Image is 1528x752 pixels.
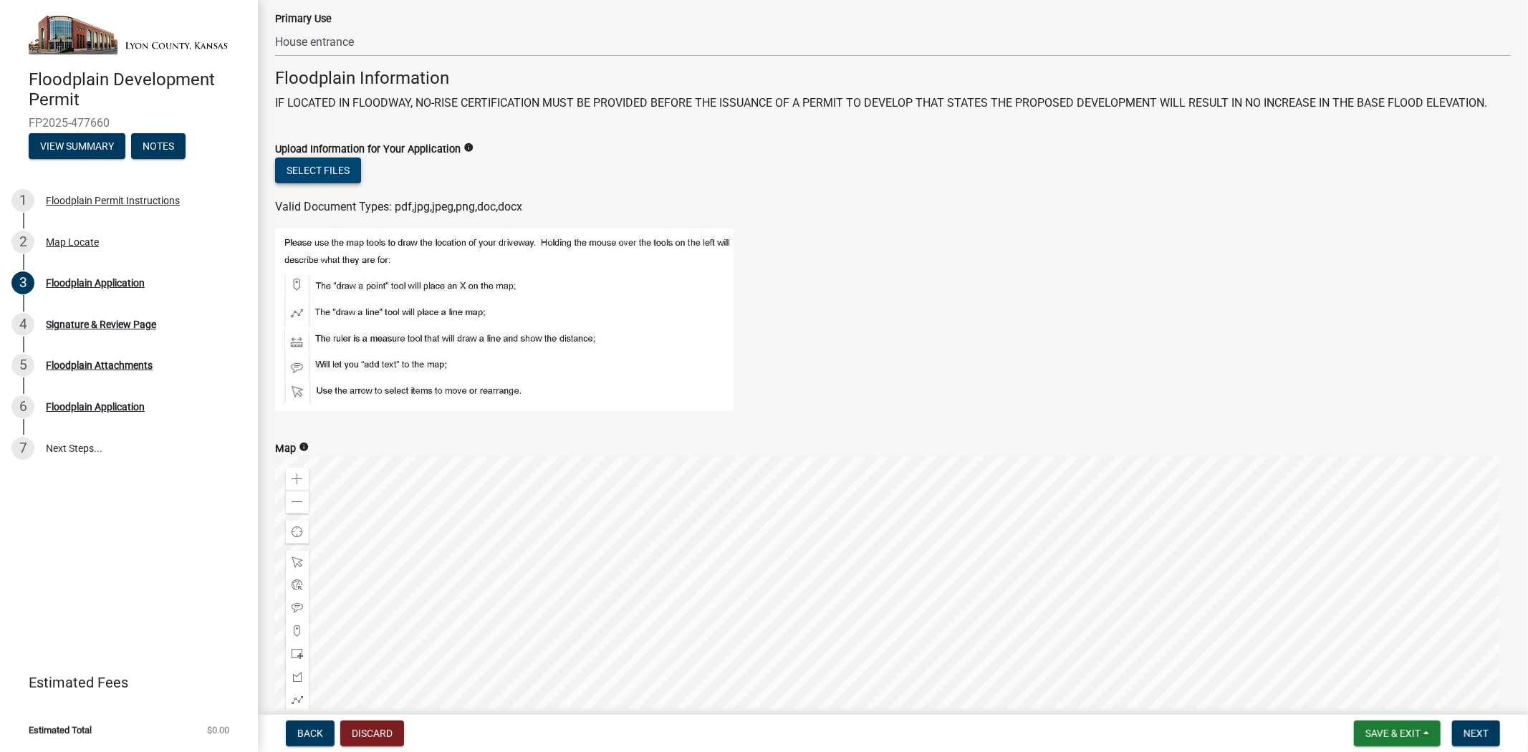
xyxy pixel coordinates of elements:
[275,200,522,213] span: Valid Document Types: pdf,jpg,jpeg,png,doc,docx
[46,402,145,412] div: Floodplain Application
[11,395,34,418] div: 6
[275,68,1511,89] h4: Floodplain Information
[275,158,361,183] button: Select files
[29,133,125,159] button: View Summary
[275,444,296,454] label: Map
[11,313,34,336] div: 4
[11,189,34,212] div: 1
[29,15,235,54] img: Lyon County, Kansas
[286,720,335,746] button: Back
[11,231,34,254] div: 2
[1365,728,1421,739] span: Save & Exit
[11,668,235,697] a: Estimated Fees
[275,95,1511,112] p: IF LOCATED IN FLOODWAY, NO-RISE CERTIFICATION MUST BE PROVIDED BEFORE THE ISSUANCE OF A PERMIT TO...
[11,354,34,377] div: 5
[29,141,125,153] wm-modal-confirm: Summary
[275,228,734,411] img: map_tools_help-sm_24441579-28a2-454c-9132-f70407ae53ac.jpg
[46,196,180,206] div: Floodplain Permit Instructions
[46,360,153,370] div: Floodplain Attachments
[29,69,246,111] h4: Floodplain Development Permit
[11,271,34,294] div: 3
[1464,728,1489,739] span: Next
[275,14,332,24] label: Primary Use
[46,278,145,288] div: Floodplain Application
[11,437,34,460] div: 7
[463,143,474,153] i: info
[46,237,99,247] div: Map Locate
[207,726,229,735] span: $0.00
[340,720,404,746] button: Discard
[286,468,309,491] div: Zoom in
[286,521,309,544] div: Find my location
[29,116,229,130] span: FP2025-477660
[1452,720,1500,746] button: Next
[46,319,156,329] div: Signature & Review Page
[286,491,309,514] div: Zoom out
[1354,720,1441,746] button: Save & Exit
[299,442,309,452] i: info
[275,145,461,155] label: Upload Information for Your Application
[29,726,92,735] span: Estimated Total
[131,133,186,159] button: Notes
[131,141,186,153] wm-modal-confirm: Notes
[297,728,323,739] span: Back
